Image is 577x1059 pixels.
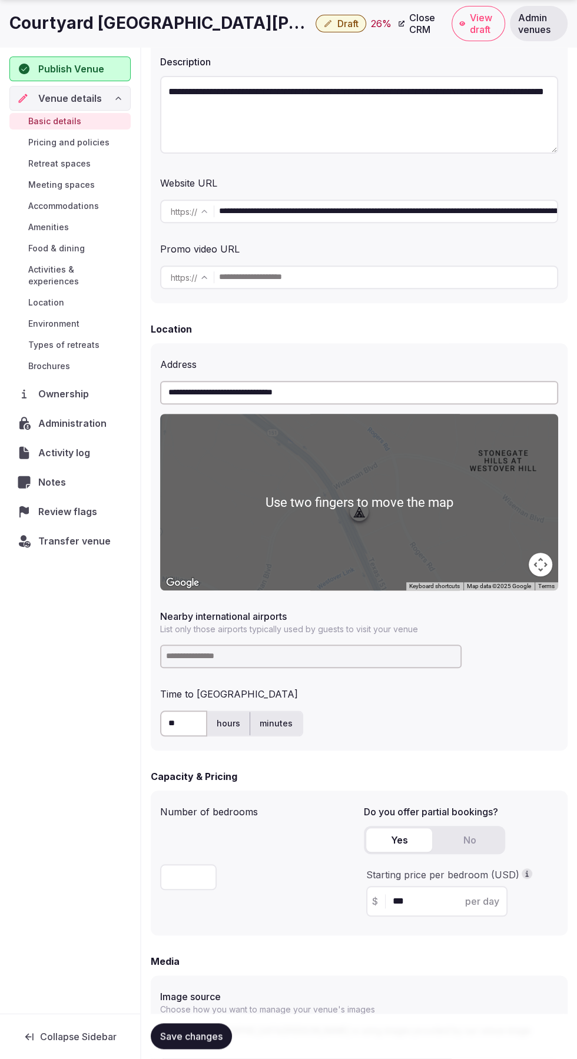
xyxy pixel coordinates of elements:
[160,1031,223,1043] span: Save changes
[38,446,95,460] span: Activity log
[163,575,202,590] a: Open this area in Google Maps (opens a new window)
[372,894,378,908] span: $
[28,264,126,287] span: Activities & experiences
[392,6,447,41] a: Close CRM
[28,243,85,254] span: Food & dining
[9,12,311,35] h1: Courtyard [GEOGRAPHIC_DATA][PERSON_NAME]
[160,682,558,701] div: Time to [GEOGRAPHIC_DATA]
[38,416,111,430] span: Administration
[207,708,250,739] label: hours
[409,582,460,590] button: Keyboard shortcuts
[518,12,559,35] span: Admin venues
[470,12,498,35] span: View draft
[38,387,94,401] span: Ownership
[371,16,392,31] div: 26 %
[9,198,131,214] a: Accommodations
[9,316,131,332] a: Environment
[467,583,531,589] span: Map data ©2025 Google
[366,828,432,852] button: Yes
[9,261,131,290] a: Activities & experiences
[538,583,555,589] a: Terms (opens in new tab)
[9,499,131,524] a: Review flags
[40,1031,117,1043] span: Collapse Sidebar
[337,18,359,29] span: Draft
[160,57,558,67] label: Description
[452,6,505,41] a: View draft
[9,219,131,235] a: Amenities
[364,807,558,816] label: Do you offer partial bookings?
[9,440,131,465] a: Activity log
[38,91,102,105] span: Venue details
[9,294,131,311] a: Location
[28,360,70,372] span: Brochures
[9,381,131,406] a: Ownership
[437,828,503,852] button: No
[9,411,131,436] a: Administration
[160,171,558,190] div: Website URL
[9,155,131,172] a: Retreat spaces
[28,339,100,351] span: Types of retreats
[28,318,79,330] span: Environment
[28,115,81,127] span: Basic details
[160,612,558,621] label: Nearby international airports
[28,297,64,308] span: Location
[38,534,111,548] span: Transfer venue
[28,221,69,233] span: Amenities
[371,16,392,31] button: 26%
[163,575,202,590] img: Google
[151,1024,232,1050] button: Save changes
[9,240,131,257] a: Food & dining
[366,868,556,881] div: Starting price per bedroom (USD)
[9,1024,131,1050] button: Collapse Sidebar
[9,337,131,353] a: Types of retreats
[9,358,131,374] a: Brochures
[28,200,99,212] span: Accommodations
[160,623,558,635] p: List only those airports typically used by guests to visit your venue
[38,475,71,489] span: Notes
[9,470,131,494] a: Notes
[9,177,131,193] a: Meeting spaces
[28,137,110,148] span: Pricing and policies
[9,57,131,81] button: Publish Venue
[151,954,180,968] h2: Media
[510,6,568,41] a: Admin venues
[9,134,131,151] a: Pricing and policies
[160,800,354,819] div: Number of bedrooms
[28,179,95,191] span: Meeting spaces
[38,504,102,519] span: Review flags
[316,15,366,32] button: Draft
[151,322,192,336] h2: Location
[160,1004,558,1015] p: Choose how you want to manage your venue's images
[9,529,131,553] button: Transfer venue
[160,237,558,256] div: Promo video URL
[160,353,558,371] div: Address
[160,992,558,1001] label: Image source
[38,62,104,76] span: Publish Venue
[529,553,552,576] button: Map camera controls
[151,769,237,784] h2: Capacity & Pricing
[465,894,499,908] span: per day
[9,113,131,130] a: Basic details
[28,158,91,170] span: Retreat spaces
[409,12,440,35] span: Close CRM
[250,708,302,739] label: minutes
